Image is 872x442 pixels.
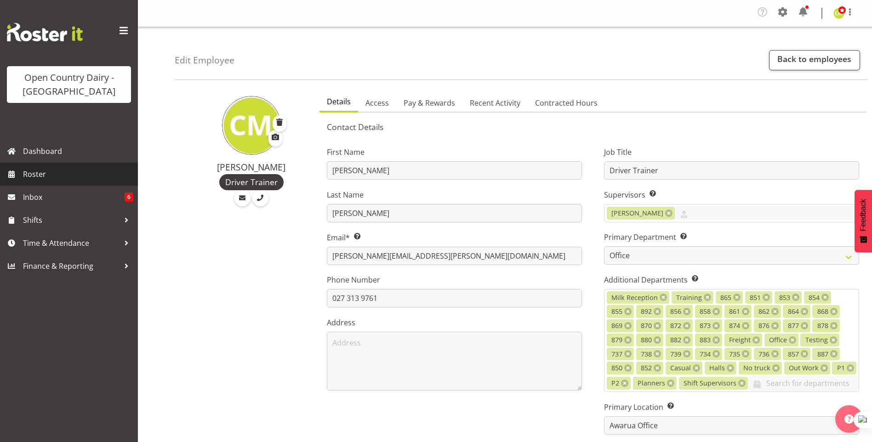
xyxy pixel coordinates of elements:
[750,293,761,303] span: 851
[779,293,790,303] span: 853
[604,147,859,158] label: Job Title
[709,363,725,373] span: Halls
[743,363,770,373] span: No truck
[23,144,133,158] span: Dashboard
[641,363,652,373] span: 852
[23,259,120,273] span: Finance & Reporting
[844,414,854,424] img: help-xxl-2.png
[729,349,740,359] span: 735
[404,97,455,108] span: Pay & Rewards
[670,306,681,317] span: 856
[788,349,799,359] span: 857
[23,167,133,181] span: Roster
[769,335,787,345] span: Office
[817,321,828,331] span: 878
[365,97,389,108] span: Access
[684,378,736,388] span: Shift Supervisors
[817,306,828,317] span: 868
[670,349,681,359] span: 739
[788,306,799,317] span: 864
[327,274,582,285] label: Phone Number
[604,232,859,243] label: Primary Department
[604,402,859,413] label: Primary Location
[837,363,845,373] span: P1
[327,232,582,243] label: Email*
[855,190,872,252] button: Feedback - Show survey
[611,321,622,331] span: 869
[23,236,120,250] span: Time & Attendance
[700,349,711,359] span: 734
[23,190,125,204] span: Inbox
[670,335,681,345] span: 882
[7,23,83,41] img: Rosterit website logo
[327,147,582,158] label: First Name
[670,363,691,373] span: Casual
[641,306,652,317] span: 892
[611,293,658,303] span: Milk Reception
[234,190,251,206] a: Email Employee
[833,8,844,19] img: corey-millan10439.jpg
[789,363,819,373] span: Out Work
[700,335,711,345] span: 883
[252,190,268,206] a: Call Employee
[327,189,582,200] label: Last Name
[611,378,619,388] span: P2
[222,96,281,155] img: corey-millan10439.jpg
[23,213,120,227] span: Shifts
[720,293,731,303] span: 865
[670,321,681,331] span: 872
[327,317,582,328] label: Address
[700,321,711,331] span: 873
[788,321,799,331] span: 877
[535,97,598,108] span: Contracted Hours
[611,349,622,359] span: 737
[604,189,859,200] label: Supervisors
[676,293,702,303] span: Training
[641,321,652,331] span: 870
[700,306,711,317] span: 858
[225,176,278,188] span: Driver Trainer
[769,50,860,70] a: Back to employees
[470,97,520,108] span: Recent Activity
[125,193,133,202] span: 6
[327,96,351,107] span: Details
[729,321,740,331] span: 874
[859,199,867,231] span: Feedback
[327,289,582,307] input: Phone Number
[758,306,769,317] span: 862
[611,208,663,218] span: [PERSON_NAME]
[175,55,234,65] h4: Edit Employee
[729,306,740,317] span: 861
[641,349,652,359] span: 738
[327,161,582,180] input: First Name
[805,335,828,345] span: Testing
[638,378,665,388] span: Planners
[748,376,859,390] input: Search for departments
[758,321,769,331] span: 876
[611,335,622,345] span: 879
[809,293,820,303] span: 854
[604,161,859,180] input: Job Title
[611,306,622,317] span: 855
[611,363,622,373] span: 850
[641,335,652,345] span: 880
[194,162,308,172] h4: [PERSON_NAME]
[327,122,859,132] h5: Contact Details
[817,349,828,359] span: 887
[604,274,859,285] label: Additional Departments
[327,204,582,222] input: Last Name
[327,247,582,265] input: Email Address
[729,335,751,345] span: Freight
[16,71,122,98] div: Open Country Dairy - [GEOGRAPHIC_DATA]
[758,349,769,359] span: 736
